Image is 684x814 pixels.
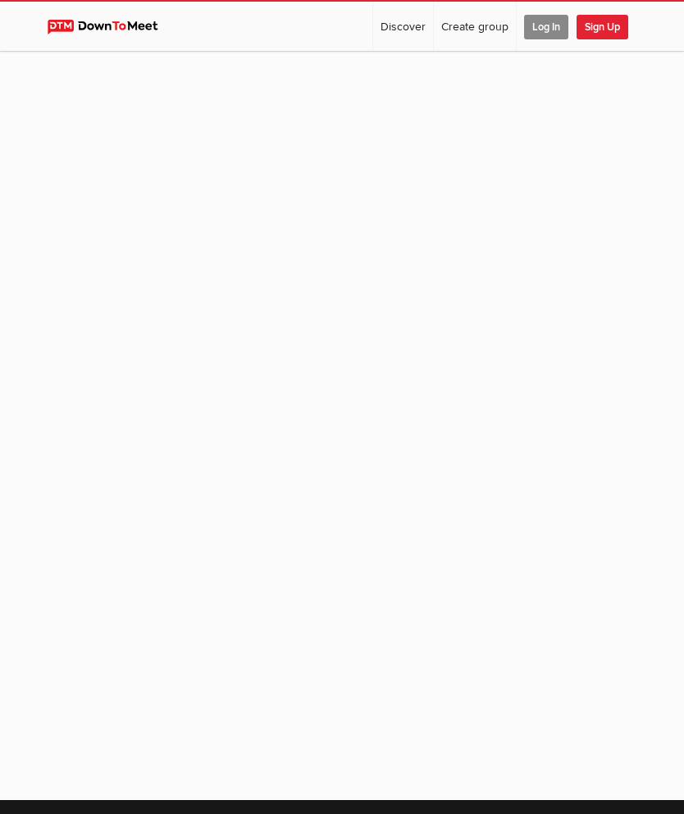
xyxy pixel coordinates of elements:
span: Log In [524,15,568,39]
a: Create group [434,2,516,51]
span: Sign Up [577,15,628,39]
a: Sign Up [577,2,636,51]
a: Log In [517,2,576,51]
a: Discover [373,2,433,51]
img: DownToMeet [48,20,173,34]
